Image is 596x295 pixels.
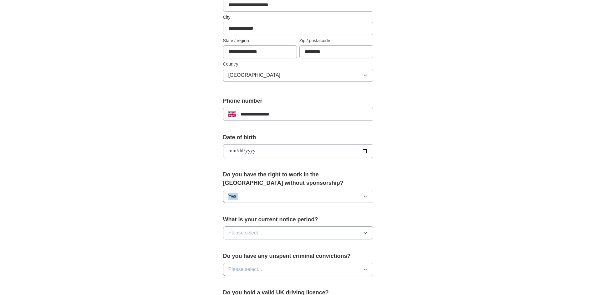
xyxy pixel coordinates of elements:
[223,14,373,21] label: City
[223,190,373,203] button: Yes
[228,71,281,79] span: [GEOGRAPHIC_DATA]
[228,193,237,200] span: Yes
[223,226,373,239] button: Please select...
[223,252,373,260] label: Do you have any unspent criminal convictions?
[223,263,373,276] button: Please select...
[299,37,373,44] label: Zip / postalcode
[223,37,297,44] label: State / region
[228,266,262,273] span: Please select...
[228,229,262,237] span: Please select...
[223,133,373,142] label: Date of birth
[223,170,373,187] label: Do you have the right to work in the [GEOGRAPHIC_DATA] without sponsorship?
[223,69,373,82] button: [GEOGRAPHIC_DATA]
[223,215,373,224] label: What is your current notice period?
[223,61,373,67] label: Country
[223,97,373,105] label: Phone number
